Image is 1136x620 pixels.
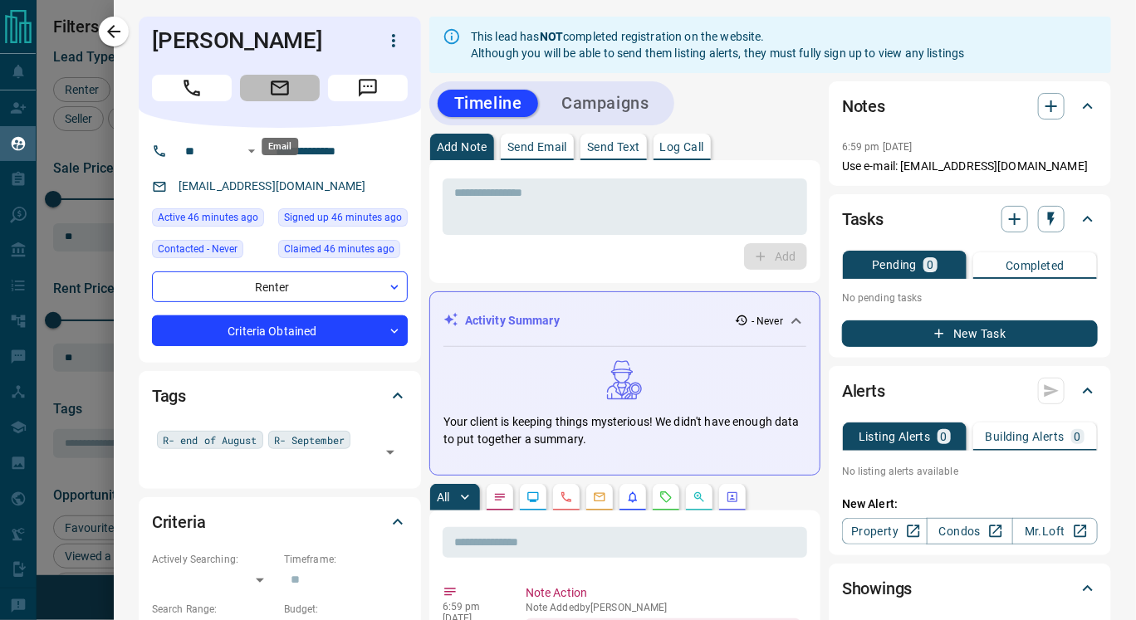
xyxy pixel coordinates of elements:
div: Renter [152,271,408,302]
button: New Task [842,320,1098,347]
span: Email [240,75,320,101]
p: All [437,491,450,503]
p: Note Added by [PERSON_NAME] [526,602,801,613]
button: Timeline [438,90,539,117]
svg: Opportunities [693,491,706,504]
p: Send Text [587,141,640,153]
div: Alerts [842,371,1098,411]
button: Campaigns [545,90,665,117]
a: Property [842,518,928,544]
svg: Calls [560,491,573,504]
p: Log Call [660,141,704,153]
span: Active 46 minutes ago [158,209,258,226]
div: Email [262,138,298,155]
a: [EMAIL_ADDRESS][DOMAIN_NAME] [179,179,366,193]
span: Claimed 46 minutes ago [284,241,394,257]
p: Search Range: [152,602,276,617]
div: Criteria Obtained [152,315,408,346]
p: 0 [927,259,933,271]
div: Fri Aug 15 2025 [152,208,270,232]
h2: Tasks [842,206,884,232]
p: Actively Searching: [152,552,276,567]
h2: Alerts [842,378,885,404]
svg: Listing Alerts [626,491,639,504]
a: Condos [927,518,1012,544]
p: Listing Alerts [859,431,931,442]
p: Building Alerts [986,431,1065,442]
h2: Showings [842,575,913,602]
span: Contacted - Never [158,241,237,257]
p: Add Note [437,141,487,153]
p: 6:59 pm [DATE] [842,141,913,153]
div: Fri Aug 15 2025 [278,208,408,232]
strong: NOT [540,30,563,43]
p: Timeframe: [284,552,408,567]
p: Activity Summary [465,312,560,330]
span: Call [152,75,232,101]
div: Criteria [152,502,408,542]
button: Open [242,141,262,161]
a: Mr.Loft [1012,518,1098,544]
div: Tags [152,376,408,416]
div: Tasks [842,199,1098,239]
h2: Criteria [152,509,206,535]
p: - Never [752,314,783,329]
p: New Alert: [842,496,1098,513]
p: Note Action [526,584,801,602]
button: Open [379,441,402,464]
span: R- September [274,432,345,448]
h2: Notes [842,93,885,120]
span: R- end of August [163,432,257,448]
p: Send Email [507,141,567,153]
h1: [PERSON_NAME] [152,27,355,54]
span: Message [328,75,408,101]
div: Notes [842,86,1098,126]
p: No listing alerts available [842,464,1098,479]
svg: Requests [659,491,673,504]
p: Your client is keeping things mysterious! We didn't have enough data to put together a summary. [443,413,806,448]
div: Showings [842,569,1098,608]
p: 6:59 pm [443,601,501,613]
span: Signed up 46 minutes ago [284,209,402,226]
svg: Lead Browsing Activity [526,491,540,504]
svg: Emails [593,491,606,504]
p: Budget: [284,602,408,617]
h2: Tags [152,383,186,409]
svg: Notes [493,491,507,504]
div: This lead has completed registration on the website. Although you will be able to send them listi... [471,22,965,68]
p: Completed [1006,260,1065,271]
p: Use e-mail: [EMAIL_ADDRESS][DOMAIN_NAME] [842,158,1098,175]
div: Fri Aug 15 2025 [278,240,408,263]
svg: Agent Actions [726,491,739,504]
p: Pending [872,259,917,271]
p: No pending tasks [842,286,1098,310]
p: 0 [1075,431,1081,442]
div: Activity Summary- Never [443,305,806,336]
p: 0 [941,431,947,442]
